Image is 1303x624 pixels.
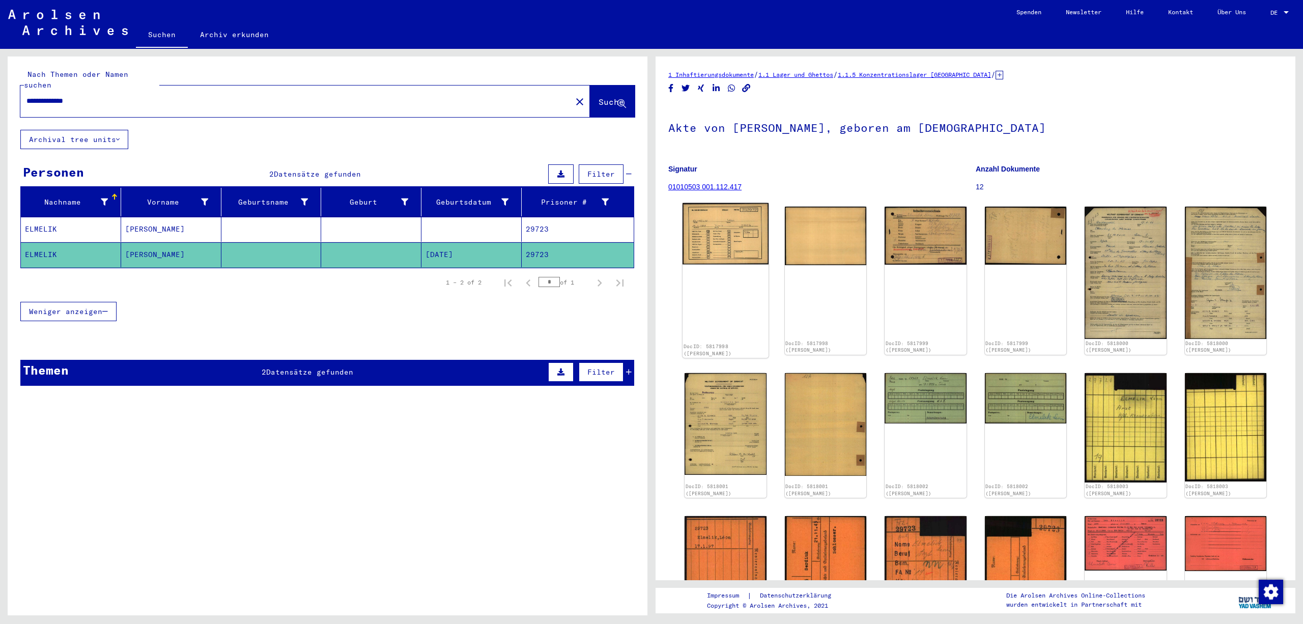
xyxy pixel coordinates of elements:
img: 001.jpg [1085,516,1167,571]
p: 12 [976,182,1283,192]
div: Geburtsdatum [426,194,521,210]
mat-header-cell: Geburtsdatum [421,188,522,216]
img: 002.jpg [1185,373,1267,481]
div: Nachname [25,197,108,208]
span: Suche [599,97,624,107]
mat-header-cell: Geburtsname [221,188,322,216]
button: Share on LinkedIn [711,82,722,95]
button: Suche [590,86,635,117]
a: Impressum [707,590,747,601]
button: Share on Xing [696,82,706,95]
button: First page [498,272,518,293]
span: 2 [262,367,266,377]
span: Filter [587,169,615,179]
div: Prisoner # [526,197,609,208]
img: 001.jpg [1085,373,1167,483]
span: DE [1270,9,1282,16]
img: yv_logo.png [1236,587,1274,613]
img: 002.jpg [985,516,1067,618]
div: Geburtsname [225,194,321,210]
span: / [833,70,838,79]
img: 001.jpg [685,373,767,475]
mat-icon: close [574,96,586,108]
button: Share on Facebook [666,82,676,95]
span: / [754,70,758,79]
button: Copy link [741,82,752,95]
img: 002.jpg [985,373,1067,423]
button: Share on Twitter [681,82,691,95]
mat-cell: ELMELIK [21,242,121,267]
span: Filter [587,367,615,377]
mat-header-cell: Geburt‏ [321,188,421,216]
a: 1.1.5 Konzentrationslager [GEOGRAPHIC_DATA] [838,71,991,78]
img: 002.jpg [785,373,867,476]
mat-cell: [PERSON_NAME] [121,217,221,242]
a: Datenschutzerklärung [752,590,843,601]
span: 2 [269,169,274,179]
a: Suchen [136,22,188,49]
img: 002.jpg [785,207,867,265]
a: DocID: 5818002 ([PERSON_NAME]) [985,484,1031,496]
a: DocID: 5817999 ([PERSON_NAME]) [886,341,931,353]
b: Anzahl Dokumente [976,165,1040,173]
a: Archiv erkunden [188,22,281,47]
a: DocID: 5817999 ([PERSON_NAME]) [985,341,1031,353]
a: 1 Inhaftierungsdokumente [668,71,754,78]
a: DocID: 5817998 ([PERSON_NAME]) [684,344,732,357]
img: 002.jpg [985,207,1067,265]
a: DocID: 5818001 ([PERSON_NAME]) [686,484,731,496]
img: 002.jpg [1185,207,1267,339]
mat-cell: [PERSON_NAME] [121,242,221,267]
div: Vorname [125,194,221,210]
mat-header-cell: Vorname [121,188,221,216]
img: 001.jpg [885,516,967,618]
a: DocID: 5818003 ([PERSON_NAME]) [1086,484,1131,496]
div: Geburt‏ [325,197,408,208]
button: Filter [579,164,624,184]
button: Filter [579,362,624,382]
img: 001.jpg [1085,207,1167,339]
span: / [991,70,996,79]
img: 001.jpg [683,203,769,265]
span: Weniger anzeigen [29,307,102,316]
a: DocID: 5818003 ([PERSON_NAME]) [1185,484,1231,496]
a: 01010503 001.112.417 [668,183,742,191]
p: wurden entwickelt in Partnerschaft mit [1006,600,1145,609]
a: DocID: 5818000 ([PERSON_NAME]) [1185,341,1231,353]
p: Die Arolsen Archives Online-Collections [1006,591,1145,600]
div: of 1 [539,277,589,287]
mat-header-cell: Nachname [21,188,121,216]
button: Next page [589,272,610,293]
h1: Akte von [PERSON_NAME], geboren am [DEMOGRAPHIC_DATA] [668,104,1283,149]
mat-label: Nach Themen oder Namen suchen [24,70,128,90]
div: Geburtsname [225,197,308,208]
div: 1 – 2 of 2 [446,278,481,287]
mat-cell: 29723 [522,217,634,242]
button: Weniger anzeigen [20,302,117,321]
a: DocID: 5818000 ([PERSON_NAME]) [1086,341,1131,353]
a: 1.1 Lager und Ghettos [758,71,833,78]
a: DocID: 5818002 ([PERSON_NAME]) [886,484,931,496]
mat-cell: ELMELIK [21,217,121,242]
div: Themen [23,361,69,379]
div: Personen [23,163,84,181]
mat-cell: 29723 [522,242,634,267]
div: Nachname [25,194,121,210]
div: | [707,590,843,601]
img: Arolsen_neg.svg [8,10,128,35]
button: Previous page [518,272,539,293]
b: Signatur [668,165,697,173]
button: Last page [610,272,630,293]
img: 002.jpg [1185,516,1267,571]
mat-header-cell: Prisoner # [522,188,634,216]
div: Geburtsdatum [426,197,508,208]
button: Share on WhatsApp [726,82,737,95]
div: Vorname [125,197,208,208]
img: 001.jpg [885,207,967,265]
img: 001.jpg [885,373,967,423]
a: DocID: 5818001 ([PERSON_NAME]) [785,484,831,496]
mat-cell: [DATE] [421,242,522,267]
p: Copyright © Arolsen Archives, 2021 [707,601,843,610]
div: Prisoner # [526,194,621,210]
span: Datensätze gefunden [266,367,353,377]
